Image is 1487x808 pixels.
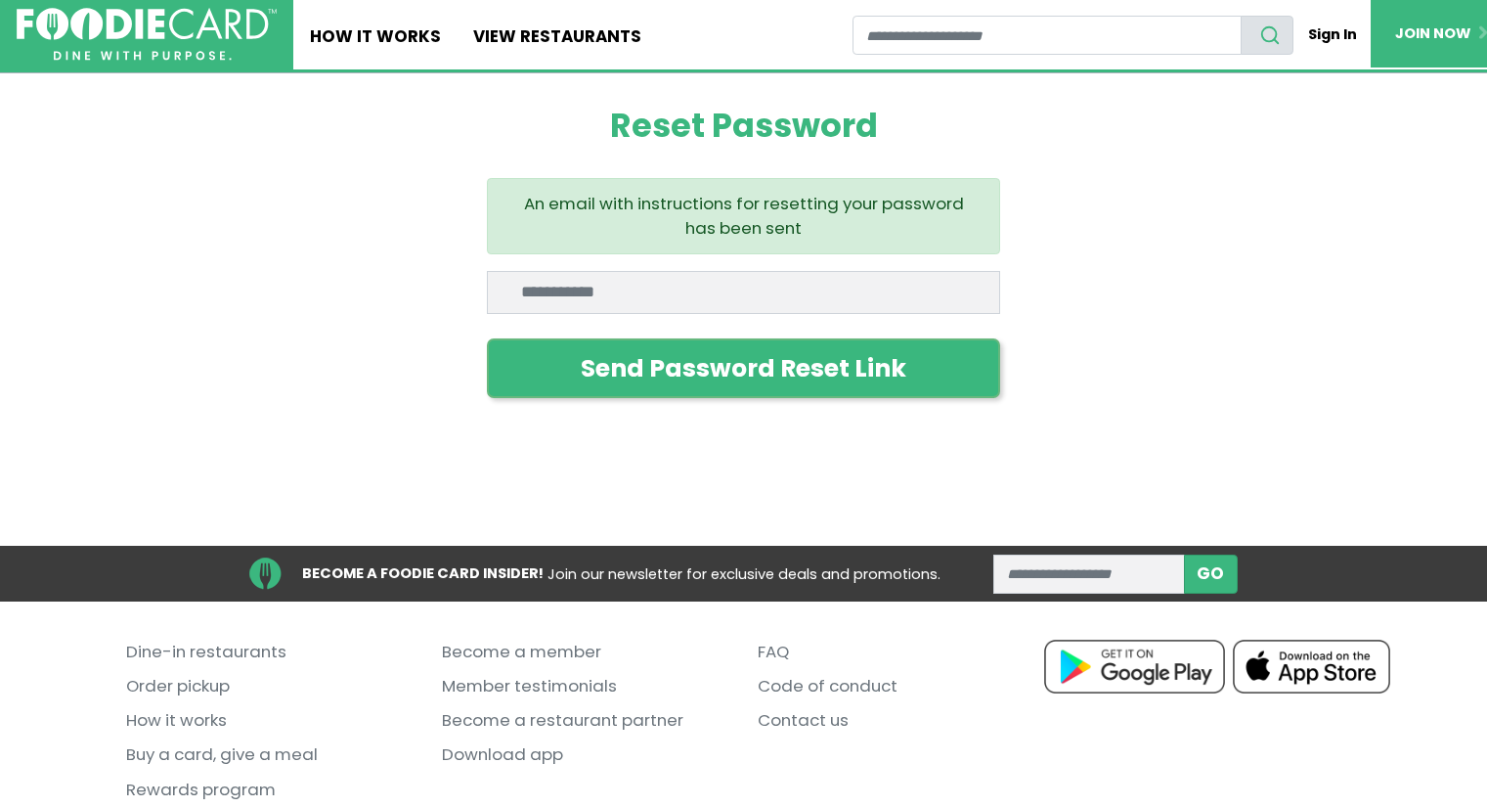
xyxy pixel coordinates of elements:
input: restaurant search [853,16,1242,55]
a: How it works [126,703,413,738]
h1: Reset Password [487,107,1000,146]
div: An email with instructions for resetting your password has been sent [487,178,1000,254]
img: FoodieCard; Eat, Drink, Save, Donate [17,8,277,61]
a: Rewards program [126,773,413,807]
button: subscribe [1184,555,1238,594]
a: Order pickup [126,669,413,703]
a: FAQ [758,635,1044,669]
strong: BECOME A FOODIE CARD INSIDER! [302,563,544,583]
a: Contact us [758,703,1044,738]
a: Become a member [442,635,728,669]
a: Member testimonials [442,669,728,703]
a: Download app [442,738,728,772]
button: Send Password Reset Link [487,338,1000,398]
span: Join our newsletter for exclusive deals and promotions. [547,564,940,584]
a: Buy a card, give a meal [126,738,413,772]
a: Dine-in restaurants [126,635,413,669]
button: search [1241,16,1293,55]
a: Sign In [1293,16,1371,54]
a: Code of conduct [758,669,1044,703]
a: Become a restaurant partner [442,703,728,738]
input: enter email address [993,555,1184,594]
